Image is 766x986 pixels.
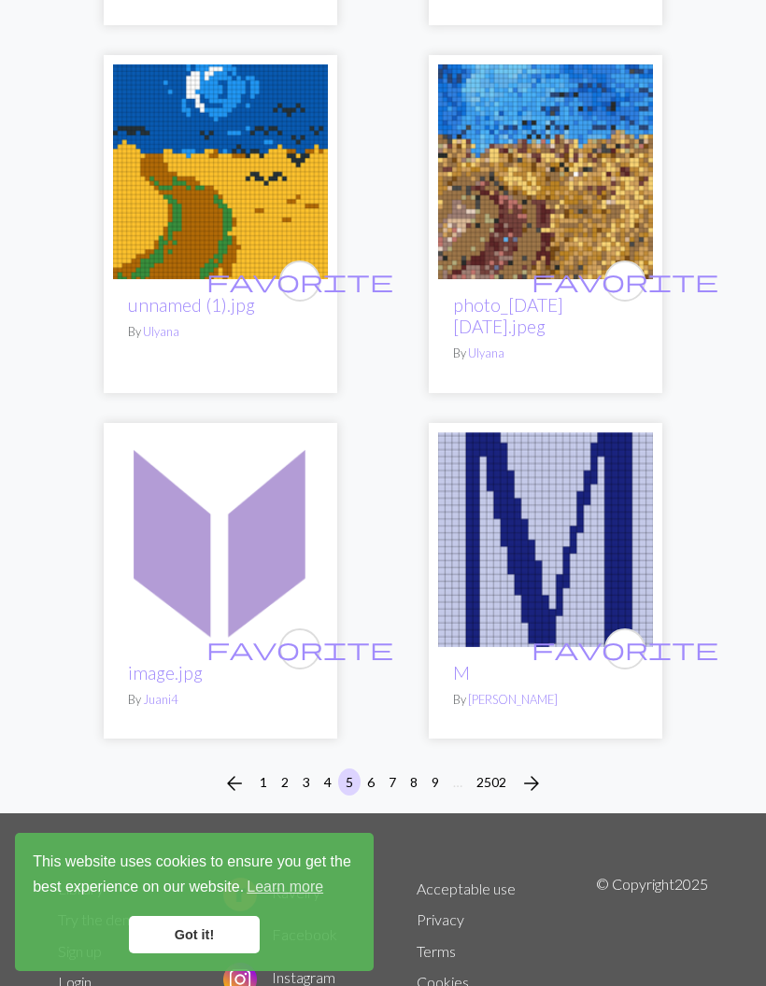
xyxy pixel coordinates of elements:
button: favourite [604,628,645,669]
i: Previous [223,772,246,795]
a: [PERSON_NAME] [468,692,558,707]
span: arrow_forward [520,770,543,796]
a: Juani4 [143,692,177,707]
button: 4 [317,768,339,796]
button: 5 [338,768,361,796]
button: 3 [295,768,318,796]
a: photo_[DATE] [DATE].jpeg [453,294,563,337]
nav: Page navigation [216,768,550,798]
button: Previous [216,768,253,798]
a: Ulyana [143,324,179,339]
a: learn more about cookies [244,873,326,901]
i: favourite [206,630,393,668]
i: favourite [532,262,718,300]
button: 8 [403,768,425,796]
button: favourite [279,628,320,669]
img: unnamed (1).jpg [113,64,328,279]
p: By [128,323,313,341]
button: 6 [360,768,382,796]
a: image.jpg [128,662,203,683]
a: unnamed (1).jpg [128,294,255,316]
button: favourite [604,261,645,302]
button: Next [513,768,550,798]
a: image.jpg [113,528,328,546]
img: photo_2025-08-26 11.14.48.jpeg [438,64,653,279]
a: dismiss cookie message [129,916,260,953]
button: 1 [252,768,275,796]
a: Acceptable use [417,880,516,897]
a: unnamed (1).jpg [113,161,328,178]
button: favourite [279,261,320,302]
span: This website uses cookies to ensure you get the best experience on our website. [33,851,356,901]
button: 2 [274,768,296,796]
button: 7 [381,768,404,796]
img: M [438,432,653,647]
a: photo_2025-08-26 11.14.48.jpeg [438,161,653,178]
div: cookieconsent [15,833,374,971]
a: Privacy [417,910,464,928]
a: M [438,528,653,546]
i: favourite [532,630,718,668]
a: Ulyana [468,345,504,360]
p: By [453,691,638,709]
button: 2502 [469,768,514,796]
span: favorite [532,634,718,663]
button: 9 [424,768,447,796]
i: Next [520,772,543,795]
span: favorite [206,634,393,663]
a: Instagram [223,968,335,986]
span: favorite [206,266,393,295]
img: image.jpg [113,432,328,647]
p: By [453,345,638,362]
a: M [453,662,470,683]
p: By [128,691,313,709]
i: favourite [206,262,393,300]
a: Terms [417,942,456,960]
span: arrow_back [223,770,246,796]
span: favorite [532,266,718,295]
